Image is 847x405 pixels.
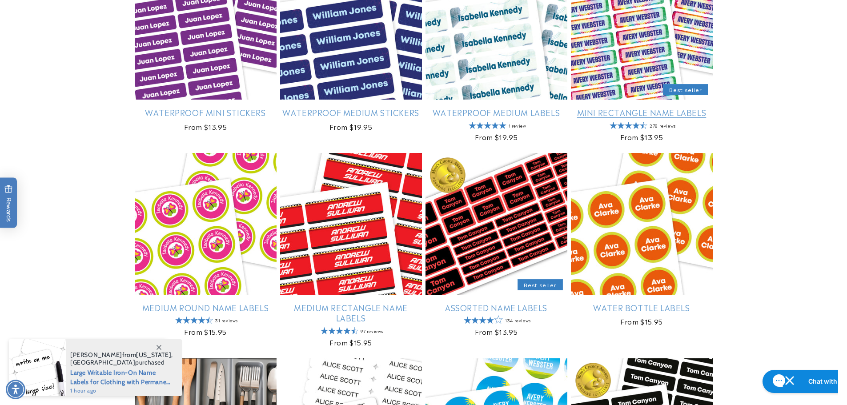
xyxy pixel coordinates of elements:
button: Open gorgias live chat [4,3,98,26]
span: 1 hour ago [70,387,173,395]
a: Waterproof Mini Stickers [135,107,277,117]
span: Rewards [4,184,13,221]
a: Assorted Name Labels [426,302,567,313]
iframe: Sign Up via Text for Offers [7,334,112,361]
a: Medium Rectangle Name Labels [280,302,422,323]
iframe: Gorgias live chat messenger [758,367,838,396]
div: Accessibility Menu [6,380,25,399]
span: Large Writable Iron-On Name Labels for Clothing with Permanent Laundry Marker [70,366,173,387]
a: Medium Round Name Labels [135,302,277,313]
span: [GEOGRAPHIC_DATA] [70,358,135,366]
h1: Chat with us [50,10,88,19]
a: Waterproof Medium Labels [426,107,567,117]
span: [US_STATE] [136,351,171,359]
a: Mini Rectangle Name Labels [571,107,713,117]
span: from , purchased [70,351,173,366]
a: Waterproof Medium Stickers [280,107,422,117]
a: Water Bottle Labels [571,302,713,313]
